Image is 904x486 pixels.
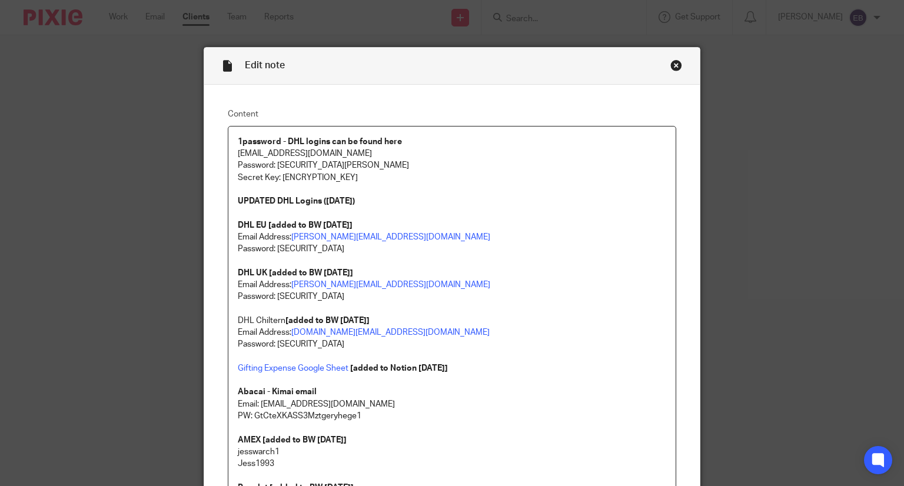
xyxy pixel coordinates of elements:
[291,233,490,241] a: [PERSON_NAME][EMAIL_ADDRESS][DOMAIN_NAME]
[238,338,667,350] p: Password: [SECURITY_DATA]
[238,138,402,146] strong: 1password - DHL logins can be found here
[238,231,667,243] p: Email Address:
[238,458,667,470] p: Jess1993
[350,364,448,372] strong: [added to Notion [DATE]]
[238,269,267,277] strong: DHL UK
[238,364,348,372] a: Gifting Expense Google Sheet
[238,446,667,458] p: jesswarch1
[238,148,667,159] p: [EMAIL_ADDRESS][DOMAIN_NAME]
[238,398,667,410] p: Email: [EMAIL_ADDRESS][DOMAIN_NAME]
[245,61,285,70] span: Edit note
[238,159,667,171] p: Password: [SECURITY_DATA][PERSON_NAME]
[238,243,667,255] p: Password: [SECURITY_DATA]
[291,281,490,289] a: [PERSON_NAME][EMAIL_ADDRESS][DOMAIN_NAME]
[238,279,667,338] p: Email Address: Password: [SECURITY_DATA] DHL Chiltern Email Address:
[238,197,355,205] strong: UPDATED DHL Logins ([DATE])
[269,269,353,277] strong: [added to BW [DATE]]
[670,59,682,71] div: Close this dialog window
[285,317,370,325] strong: [added to BW [DATE]]
[238,388,317,396] strong: Abacai - Kimai email
[238,410,667,422] p: PW: GtCteXKASS3Mztgeryhege1
[228,108,677,120] label: Content
[238,172,667,184] p: Secret Key: [ENCRYPTION_KEY]
[238,221,353,229] strong: DHL EU [added to BW [DATE]]
[238,436,347,444] strong: AMEX [added to BW [DATE]]
[291,328,490,337] a: [DOMAIN_NAME][EMAIL_ADDRESS][DOMAIN_NAME]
